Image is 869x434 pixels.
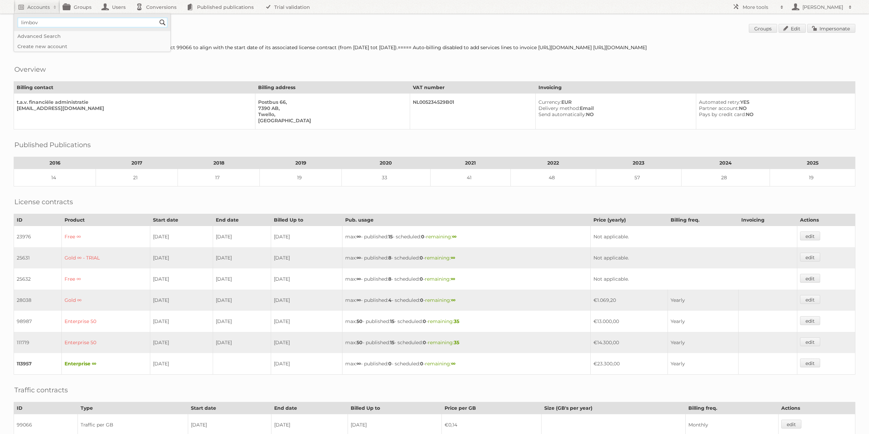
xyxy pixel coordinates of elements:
[590,311,668,332] td: €13.000,00
[800,232,820,240] a: edit
[428,339,459,346] span: remaining:
[538,99,691,105] div: EUR
[800,359,820,367] a: edit
[590,247,797,268] td: Not applicable.
[356,339,363,346] strong: 50
[743,4,777,11] h2: More tools
[454,318,459,324] strong: 35
[213,268,271,290] td: [DATE]
[430,169,510,186] td: 41
[779,402,855,414] th: Actions
[61,268,150,290] td: Free ∞
[451,276,455,282] strong: ∞
[681,157,770,169] th: 2024
[271,311,342,332] td: [DATE]
[388,361,392,367] strong: 0
[699,105,739,111] span: Partner account:
[342,247,590,268] td: max: - published: - scheduled: -
[178,169,260,186] td: 17
[14,247,62,268] td: 25631
[342,169,431,186] td: 33
[535,82,855,94] th: Invoicing
[14,31,170,41] a: Advanced Search
[150,311,213,332] td: [DATE]
[14,140,91,150] h2: Published Publications
[420,276,423,282] strong: 0
[699,99,850,105] div: YES
[356,255,361,261] strong: ∞
[14,197,73,207] h2: License contracts
[188,402,271,414] th: Start date
[685,402,779,414] th: Billing freq.
[356,361,361,367] strong: ∞
[538,111,691,117] div: NO
[14,290,62,311] td: 28038
[590,214,668,226] th: Price (yearly)
[17,105,250,111] div: [EMAIL_ADDRESS][DOMAIN_NAME]
[590,226,797,248] td: Not applicable.
[800,253,820,262] a: edit
[96,157,178,169] th: 2017
[14,41,170,52] a: Create new account
[388,255,391,261] strong: 8
[428,318,459,324] span: remaining:
[770,169,855,186] td: 19
[596,169,681,186] td: 57
[420,255,423,261] strong: 0
[423,339,426,346] strong: 0
[14,332,62,353] td: 111719
[510,169,596,186] td: 48
[426,234,457,240] span: remaining:
[425,297,455,303] span: remaining:
[538,111,586,117] span: Send automatically:
[410,82,535,94] th: VAT number
[538,105,580,111] span: Delivery method:
[150,268,213,290] td: [DATE]
[157,17,168,28] input: Search
[801,4,845,11] h2: [PERSON_NAME]
[451,297,455,303] strong: ∞
[420,361,423,367] strong: 0
[454,339,459,346] strong: 35
[14,268,62,290] td: 25632
[271,332,342,353] td: [DATE]
[150,226,213,248] td: [DATE]
[596,157,681,169] th: 2023
[451,255,455,261] strong: ∞
[668,311,739,332] td: Yearly
[14,214,62,226] th: ID
[348,402,442,414] th: Billed Up to
[749,24,777,33] a: Groups
[342,214,590,226] th: Pub. usage
[14,353,62,375] td: 113957
[797,214,855,226] th: Actions
[590,268,797,290] td: Not applicable.
[178,157,260,169] th: 2018
[61,332,150,353] td: Enterprise 50
[258,99,404,105] div: Postbus 66,
[800,316,820,325] a: edit
[800,274,820,283] a: edit
[14,157,96,169] th: 2016
[61,353,150,375] td: Enterprise ∞
[420,297,423,303] strong: 0
[342,290,590,311] td: max: - published: - scheduled: -
[342,268,590,290] td: max: - published: - scheduled: -
[213,290,271,311] td: [DATE]
[342,332,590,353] td: max: - published: - scheduled: -
[779,24,806,33] a: Edit
[421,234,424,240] strong: 0
[425,276,455,282] span: remaining:
[271,268,342,290] td: [DATE]
[390,318,394,324] strong: 15
[425,361,455,367] span: remaining:
[258,111,404,117] div: Twello,
[255,82,410,94] th: Billing address
[213,247,271,268] td: [DATE]
[213,214,271,226] th: End date
[390,339,394,346] strong: 15
[541,402,685,414] th: Size (GB's per year)
[388,276,391,282] strong: 8
[538,105,691,111] div: Email
[258,105,404,111] div: 7390 AB,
